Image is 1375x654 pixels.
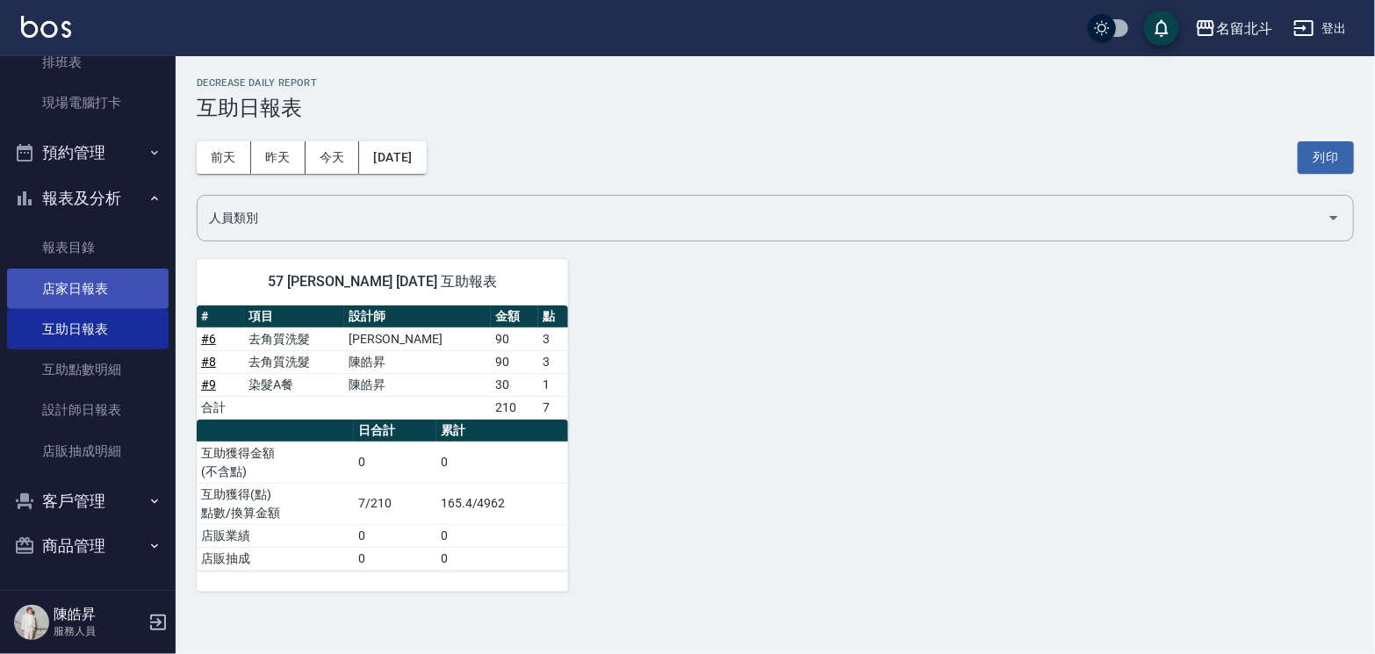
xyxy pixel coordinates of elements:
h5: 陳皓昇 [54,606,143,623]
td: 0 [436,547,568,570]
td: 0 [354,547,436,570]
th: 金額 [491,305,538,328]
p: 服務人員 [54,623,143,639]
span: 57 [PERSON_NAME] [DATE] 互助報表 [218,273,547,291]
td: 210 [491,396,538,419]
td: 90 [491,327,538,350]
th: # [197,305,244,328]
a: 互助日報表 [7,309,169,349]
th: 累計 [436,420,568,442]
input: 人員名稱 [205,203,1320,234]
table: a dense table [197,420,568,571]
td: 0 [354,442,436,483]
th: 項目 [244,305,344,328]
button: 報表及分析 [7,176,169,221]
td: 1 [538,373,568,396]
button: 登出 [1286,12,1354,45]
td: 3 [538,350,568,373]
td: 3 [538,327,568,350]
a: #6 [201,332,216,346]
button: [DATE] [359,141,426,174]
a: 店販抽成明細 [7,431,169,471]
td: 165.4/4962 [436,483,568,524]
td: 90 [491,350,538,373]
a: 互助點數明細 [7,349,169,390]
td: 0 [436,442,568,483]
h3: 互助日報表 [197,96,1354,120]
button: 前天 [197,141,251,174]
a: 設計師日報表 [7,390,169,430]
a: 報表目錄 [7,227,169,268]
button: Open [1320,204,1348,232]
a: #8 [201,355,216,369]
td: 去角質洗髮 [244,350,344,373]
button: 列印 [1298,141,1354,174]
td: 陳皓昇 [344,350,490,373]
td: 0 [436,524,568,547]
a: 店家日報表 [7,269,169,309]
td: 互助獲得(點) 點數/換算金額 [197,483,354,524]
table: a dense table [197,305,568,420]
button: save [1144,11,1179,46]
button: 預約管理 [7,130,169,176]
h2: Decrease Daily Report [197,77,1354,89]
button: 商品管理 [7,523,169,569]
td: 合計 [197,396,244,419]
td: 陳皓昇 [344,373,490,396]
button: 客戶管理 [7,478,169,524]
th: 設計師 [344,305,490,328]
a: #9 [201,377,216,392]
button: 名留北斗 [1188,11,1279,47]
td: 7/210 [354,483,436,524]
td: 7 [538,396,568,419]
td: 0 [354,524,436,547]
a: 排班表 [7,42,169,83]
div: 名留北斗 [1216,18,1272,40]
td: 店販業績 [197,524,354,547]
td: [PERSON_NAME] [344,327,490,350]
td: 染髮A餐 [244,373,344,396]
button: 昨天 [251,141,306,174]
img: Person [14,605,49,640]
td: 互助獲得金額 (不含點) [197,442,354,483]
td: 去角質洗髮 [244,327,344,350]
th: 點 [538,305,568,328]
img: Logo [21,16,71,38]
th: 日合計 [354,420,436,442]
td: 30 [491,373,538,396]
a: 現場電腦打卡 [7,83,169,123]
button: 今天 [306,141,360,174]
td: 店販抽成 [197,547,354,570]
